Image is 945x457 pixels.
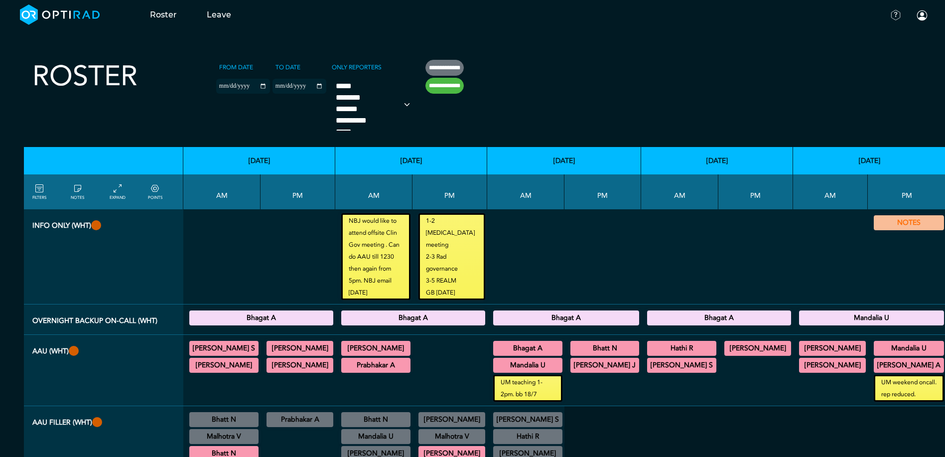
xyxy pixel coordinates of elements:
[493,429,562,444] div: US General Paediatric 09:30 - 13:00
[189,429,259,444] div: General US/US Diagnostic MSK/US Gynaecology/US Interventional H&N/US Interventional MSK/US Interv...
[570,358,639,373] div: CT Trauma & Urgent/MRI Trauma & Urgent 13:30 - 18:30
[647,341,716,356] div: CT Trauma & Urgent/MRI Trauma & Urgent 08:30 - 13:30
[267,358,333,373] div: CT Trauma & Urgent/MRI Trauma & Urgent 13:30 - 18:30
[341,429,410,444] div: US Diagnostic MSK/US Interventional MSK/US General Adult 09:00 - 12:00
[420,215,484,299] small: 1-2 [MEDICAL_DATA] meeting 2-3 Rad governance 3-5 REALM GB [DATE]
[191,414,257,426] summary: Bhatt N
[495,312,638,324] summary: Bhagat A
[343,431,409,443] summary: Mandalia U
[189,310,333,325] div: Overnight backup on-call 18:30 - 08:30
[875,342,943,354] summary: Mandalia U
[412,174,487,209] th: PM
[191,431,257,443] summary: Malhotra V
[649,312,790,324] summary: Bhagat A
[261,174,335,209] th: PM
[191,342,257,354] summary: [PERSON_NAME] S
[32,60,137,93] h2: Roster
[268,342,332,354] summary: [PERSON_NAME]
[495,431,561,443] summary: Hathi R
[329,60,385,75] label: Only Reporters
[418,412,485,427] div: CD role 13:30 - 15:30
[495,359,561,371] summary: Mandalia U
[268,414,332,426] summary: Prabhakar A
[418,429,485,444] div: CT Trauma & Urgent/MRI Trauma & Urgent 13:30 - 18:30
[183,174,261,209] th: AM
[495,376,561,400] small: UM teaching 1-2pm. bb 18/7
[487,174,564,209] th: AM
[799,341,866,356] div: CT Trauma & Urgent/MRI Trauma & Urgent 08:30 - 13:30
[875,359,943,371] summary: [PERSON_NAME] A
[649,359,715,371] summary: [PERSON_NAME] S
[267,412,333,427] div: CT Cardiac 13:30 - 17:00
[801,312,943,324] summary: Mandalia U
[189,341,259,356] div: CT Trauma & Urgent/MRI Trauma & Urgent 08:30 - 13:30
[564,174,641,209] th: PM
[272,60,303,75] label: To date
[649,342,715,354] summary: Hathi R
[874,341,944,356] div: CT Trauma & Urgent/MRI Trauma & Urgent 13:30 - 18:30
[268,359,332,371] summary: [PERSON_NAME]
[343,359,409,371] summary: Prabhakar A
[191,312,332,324] summary: Bhagat A
[343,312,484,324] summary: Bhagat A
[493,358,562,373] div: CT Trauma & Urgent/MRI Trauma & Urgent 08:30 - 13:00
[71,183,84,201] a: show/hide notes
[875,376,943,400] small: UM weekend oncall. rep reduced.
[343,215,409,299] small: NBJ would like to attend offsite Clin Gov meeting . Can do AAU till 1230 then again from 5pm. NBJ...
[420,414,484,426] summary: [PERSON_NAME]
[343,414,409,426] summary: Bhatt N
[32,183,46,201] a: FILTERS
[801,342,864,354] summary: [PERSON_NAME]
[487,147,641,174] th: [DATE]
[724,341,791,356] div: CT Trauma & Urgent/MRI Trauma & Urgent 13:30 - 18:30
[793,174,868,209] th: AM
[647,358,716,373] div: CT Trauma & Urgent/MRI Trauma & Urgent 08:30 - 13:30
[493,310,639,325] div: Overnight backup on-call 18:30 - 08:30
[799,358,866,373] div: CT Trauma & Urgent/MRI Trauma & Urgent 08:30 - 13:30
[641,147,793,174] th: [DATE]
[570,341,639,356] div: CT Trauma & Urgent/MRI Trauma & Urgent 13:30 - 18:30
[341,358,410,373] div: CT Trauma & Urgent/MRI Trauma & Urgent 08:30 - 13:30
[189,358,259,373] div: CT Trauma & Urgent/MRI Trauma & Urgent 08:30 - 11:00
[24,305,183,335] th: Overnight backup on-call (WHT)
[148,183,162,201] a: collapse/expand expected points
[183,147,335,174] th: [DATE]
[874,215,944,230] div: ROTA published 18/8/25 BB 19:00 - 20:00
[24,335,183,406] th: AAU (WHT)
[341,341,410,356] div: CT Trauma & Urgent/MRI Trauma & Urgent 08:30 - 12:30
[189,412,259,427] div: General CT/General MRI/General XR 08:30 - 11:00
[335,147,487,174] th: [DATE]
[799,310,944,325] div: Overnight backup on-call 18:30 - 08:30
[875,217,943,229] summary: NOTES
[641,174,718,209] th: AM
[341,412,410,427] div: US Interventional MSK 08:30 - 11:00
[335,174,412,209] th: AM
[495,414,561,426] summary: [PERSON_NAME] S
[874,358,944,373] div: CT Trauma & Urgent/MRI Trauma & Urgent 13:30 - 18:30
[20,4,100,25] img: brand-opti-rad-logos-blue-and-white-d2f68631ba2948856bd03f2d395fb146ddc8fb01b4b6e9315ea85fa773367...
[493,412,562,427] div: Breast 08:00 - 11:00
[216,60,256,75] label: From date
[420,431,484,443] summary: Malhotra V
[495,342,561,354] summary: Bhagat A
[726,342,790,354] summary: [PERSON_NAME]
[24,209,183,305] th: INFO ONLY (WHT)
[493,341,562,356] div: CT Trauma & Urgent/MRI Trauma & Urgent 08:30 - 13:30
[110,183,126,201] a: collapse/expand entries
[801,359,864,371] summary: [PERSON_NAME]
[341,310,485,325] div: Overnight backup on-call 18:30 - 08:30
[191,359,257,371] summary: [PERSON_NAME]
[718,174,793,209] th: PM
[572,342,638,354] summary: Bhatt N
[343,342,409,354] summary: [PERSON_NAME]
[647,310,791,325] div: Overnight backup on-call 18:30 - 08:30
[267,341,333,356] div: CT Trauma & Urgent/MRI Trauma & Urgent 13:30 - 18:30
[572,359,638,371] summary: [PERSON_NAME] J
